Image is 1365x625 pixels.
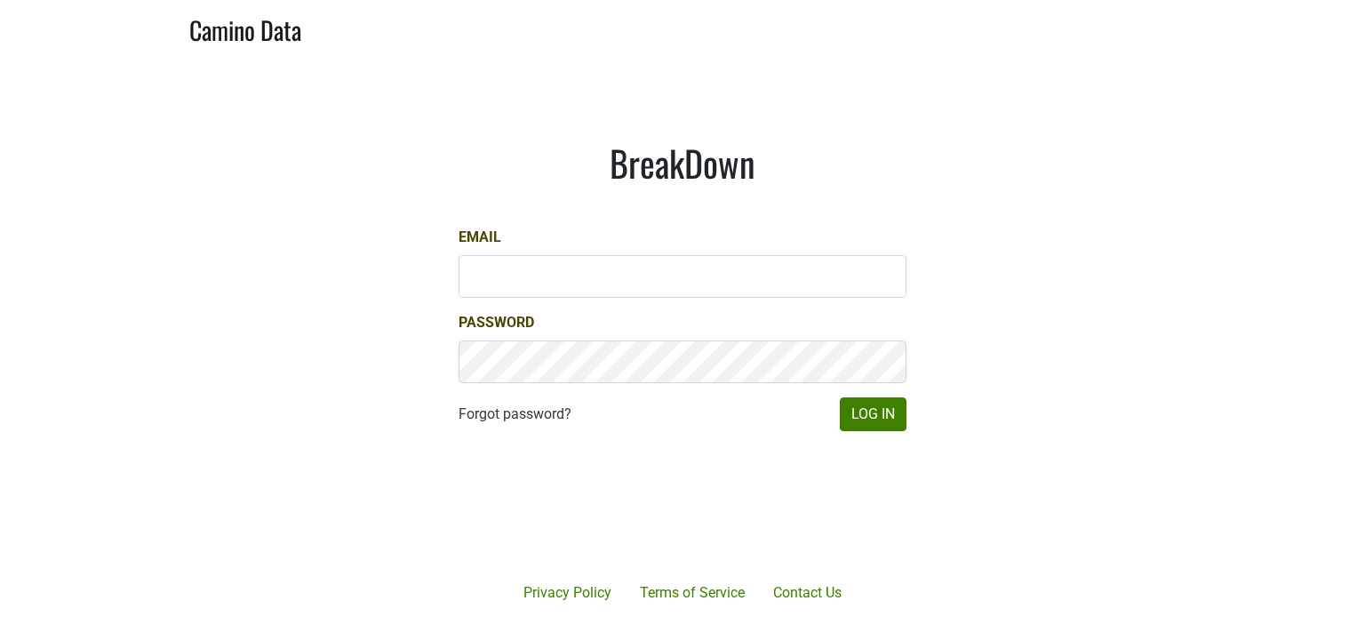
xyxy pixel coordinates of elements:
[459,404,571,425] a: Forgot password?
[759,575,856,611] a: Contact Us
[189,7,301,49] a: Camino Data
[459,141,906,184] h1: BreakDown
[509,575,626,611] a: Privacy Policy
[626,575,759,611] a: Terms of Service
[459,227,501,248] label: Email
[459,312,534,333] label: Password
[840,397,906,431] button: Log In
